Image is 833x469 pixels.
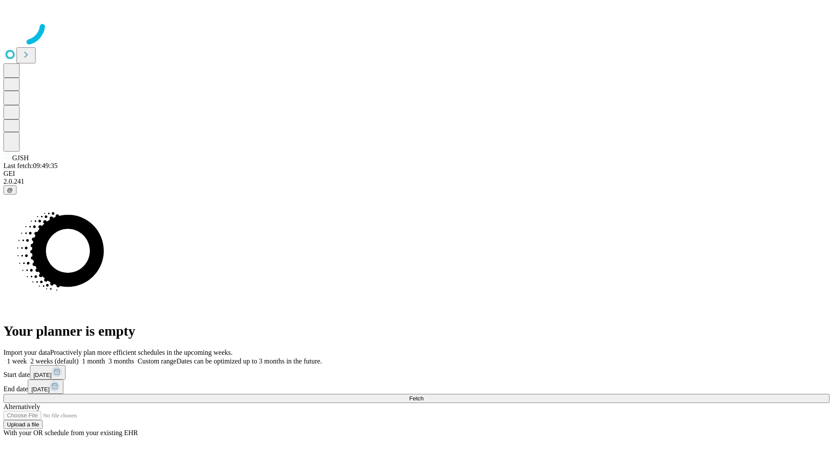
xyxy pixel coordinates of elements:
[3,323,830,339] h1: Your planner is empty
[7,187,13,193] span: @
[3,365,830,380] div: Start date
[177,357,322,365] span: Dates can be optimized up to 3 months in the future.
[7,357,27,365] span: 1 week
[3,162,58,169] span: Last fetch: 09:49:35
[3,349,50,356] span: Import your data
[33,372,52,378] span: [DATE]
[3,403,40,410] span: Alternatively
[31,386,49,393] span: [DATE]
[50,349,233,356] span: Proactively plan more efficient schedules in the upcoming weeks.
[28,380,63,394] button: [DATE]
[3,380,830,394] div: End date
[3,178,830,185] div: 2.0.241
[30,357,79,365] span: 2 weeks (default)
[30,365,66,380] button: [DATE]
[108,357,134,365] span: 3 months
[12,154,29,162] span: GJSH
[3,394,830,403] button: Fetch
[138,357,176,365] span: Custom range
[3,429,138,436] span: With your OR schedule from your existing EHR
[3,170,830,178] div: GEI
[409,395,423,402] span: Fetch
[3,185,16,195] button: @
[3,420,43,429] button: Upload a file
[82,357,105,365] span: 1 month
